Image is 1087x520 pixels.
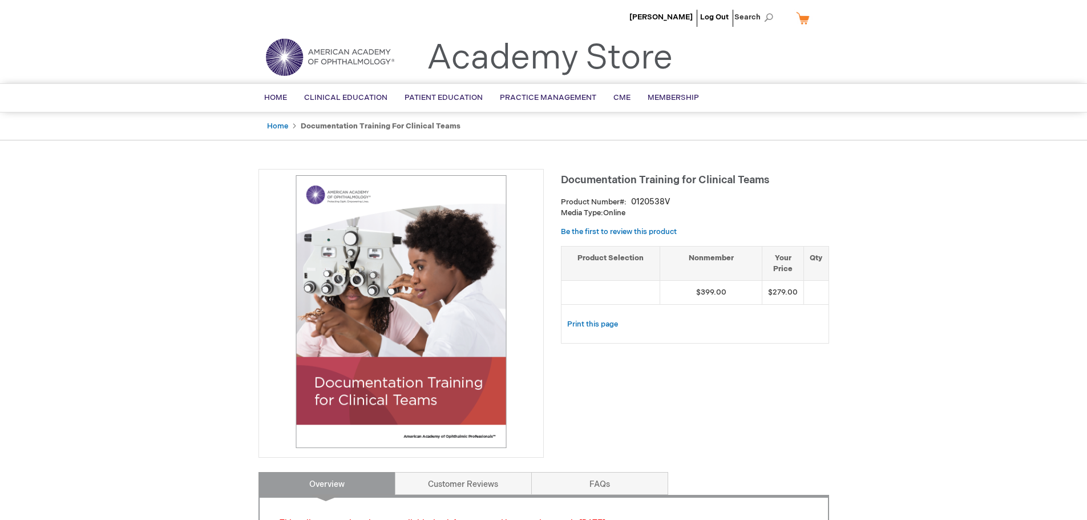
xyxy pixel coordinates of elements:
span: Patient Education [405,93,483,102]
div: 0120538V [631,196,670,208]
span: Practice Management [500,93,596,102]
span: Documentation Training for Clinical Teams [561,174,769,186]
span: Membership [648,93,699,102]
a: Be the first to review this product [561,227,677,236]
img: Documentation Training for Clinical Teams [265,175,538,448]
th: Qty [804,246,829,280]
a: Home [267,122,288,131]
span: Clinical Education [304,93,387,102]
strong: Media Type: [561,208,603,217]
a: Customer Reviews [395,472,532,495]
a: Print this page [567,317,618,332]
span: Search [734,6,778,29]
span: CME [613,93,631,102]
span: Home [264,93,287,102]
a: Overview [258,472,395,495]
td: $399.00 [660,281,762,305]
a: Log Out [700,13,729,22]
strong: Documentation Training for Clinical Teams [301,122,460,131]
th: Your Price [762,246,804,280]
a: [PERSON_NAME] [629,13,693,22]
a: Academy Store [427,38,673,79]
th: Nonmember [660,246,762,280]
th: Product Selection [561,246,660,280]
p: Online [561,208,829,219]
a: FAQs [531,472,668,495]
td: $279.00 [762,281,804,305]
strong: Product Number [561,197,627,207]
